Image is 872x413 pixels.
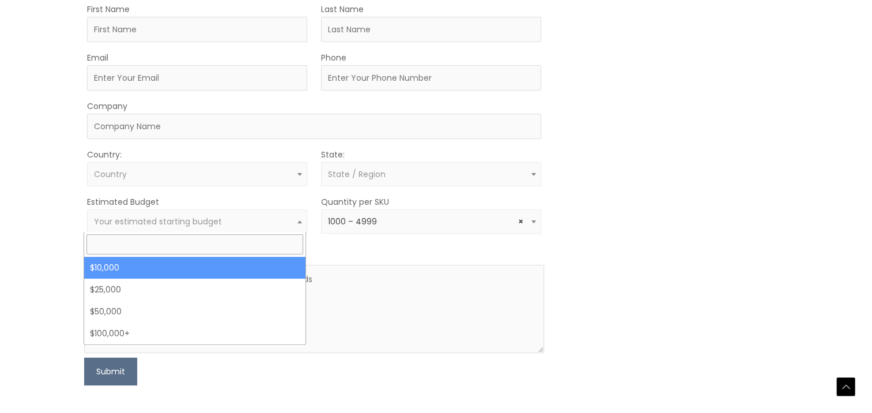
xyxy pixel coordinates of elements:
span: 1000 – 4999 [321,209,541,234]
label: Company [87,99,127,114]
label: Last Name [321,2,364,17]
button: Submit [84,358,137,385]
li: $50,000 [84,301,305,322]
label: State: [321,147,345,162]
input: Company Name [87,114,541,139]
input: Last Name [321,17,541,42]
li: $25,000 [84,279,305,301]
span: Remove all items [518,216,523,227]
input: Enter Your Email [87,65,307,91]
span: State / Region [328,168,386,180]
input: First Name [87,17,307,42]
label: Country: [87,147,122,162]
label: Phone [321,50,346,65]
span: Your estimated starting budget [94,216,222,227]
label: First Name [87,2,130,17]
span: 1000 – 4999 [328,216,535,227]
li: $10,000 [84,257,305,279]
label: Quantity per SKU [321,194,389,209]
span: Country [94,168,127,180]
li: $100,000+ [84,322,305,344]
input: Enter Your Phone Number [321,65,541,91]
label: Email [87,50,108,65]
label: Estimated Budget [87,194,159,209]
